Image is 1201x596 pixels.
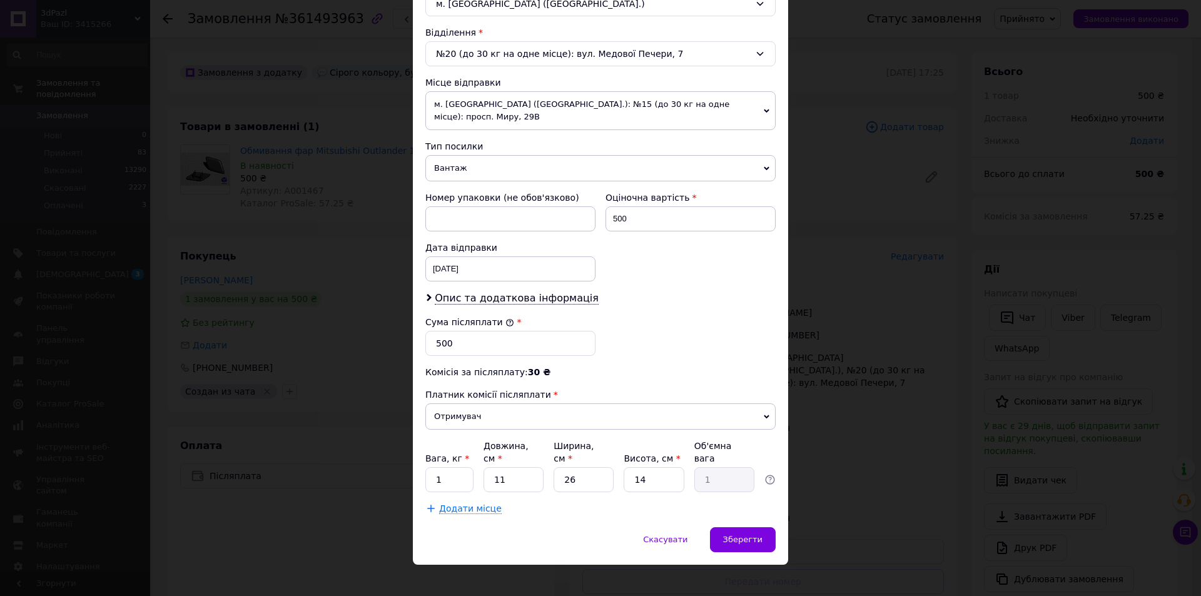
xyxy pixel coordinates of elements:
[425,78,501,88] span: Місце відправки
[425,191,595,204] div: Номер упаковки (не обов'язково)
[425,91,776,130] span: м. [GEOGRAPHIC_DATA] ([GEOGRAPHIC_DATA].): №15 (до 30 кг на одне місце): просп. Миру, 29В
[439,503,502,514] span: Додати місце
[425,403,776,430] span: Отримувач
[425,317,514,327] label: Сума післяплати
[606,191,776,204] div: Оціночна вартість
[694,440,754,465] div: Об'ємна вага
[425,453,469,463] label: Вага, кг
[435,292,599,305] span: Опис та додаткова інформація
[484,441,529,463] label: Довжина, см
[624,453,680,463] label: Висота, см
[425,241,595,254] div: Дата відправки
[643,535,687,544] span: Скасувати
[425,390,551,400] span: Платник комісії післяплати
[425,155,776,181] span: Вантаж
[425,41,776,66] div: №20 (до 30 кг на одне місце): вул. Медової Печери, 7
[723,535,763,544] span: Зберегти
[425,26,776,39] div: Відділення
[554,441,594,463] label: Ширина, см
[425,366,776,378] div: Комісія за післяплату:
[425,141,483,151] span: Тип посилки
[528,367,550,377] span: 30 ₴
